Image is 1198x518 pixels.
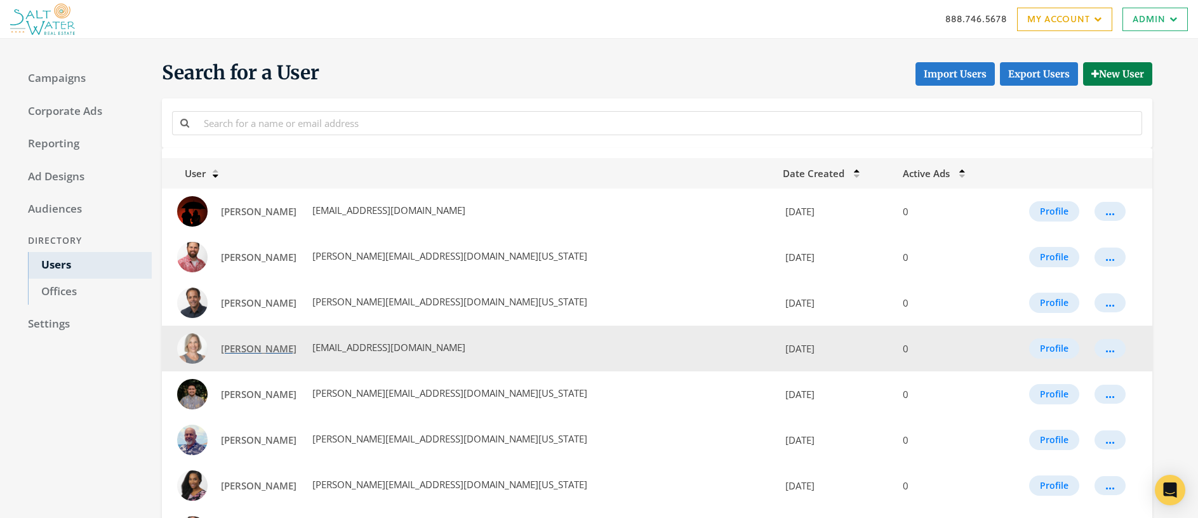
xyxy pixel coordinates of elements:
[895,280,994,326] td: 0
[1105,348,1115,349] div: ...
[15,65,152,92] a: Campaigns
[310,341,465,354] span: [EMAIL_ADDRESS][DOMAIN_NAME]
[1105,394,1115,395] div: ...
[1029,430,1079,450] button: Profile
[1029,293,1079,313] button: Profile
[15,196,152,223] a: Audiences
[221,205,296,218] span: [PERSON_NAME]
[15,164,152,190] a: Ad Designs
[15,229,152,253] div: Directory
[895,189,994,234] td: 0
[1029,338,1079,359] button: Profile
[196,111,1142,135] input: Search for a name or email address
[915,62,995,86] button: Import Users
[177,425,208,455] img: Gregory Dencker profile
[1105,485,1115,486] div: ...
[1155,475,1185,505] div: Open Intercom Messenger
[775,417,895,463] td: [DATE]
[783,167,844,180] span: Date Created
[1095,248,1126,267] button: ...
[775,280,895,326] td: [DATE]
[15,311,152,338] a: Settings
[1029,247,1079,267] button: Profile
[775,234,895,280] td: [DATE]
[221,388,296,401] span: [PERSON_NAME]
[1083,62,1152,86] button: New User
[310,432,587,445] span: [PERSON_NAME][EMAIL_ADDRESS][DOMAIN_NAME][US_STATE]
[1029,201,1079,222] button: Profile
[221,296,296,309] span: [PERSON_NAME]
[177,333,208,364] img: Dianne L Moore profile
[1029,384,1079,404] button: Profile
[310,249,587,262] span: [PERSON_NAME][EMAIL_ADDRESS][DOMAIN_NAME][US_STATE]
[162,60,319,86] span: Search for a User
[213,291,305,315] a: [PERSON_NAME]
[1095,293,1126,312] button: ...
[221,479,296,492] span: [PERSON_NAME]
[1095,385,1126,404] button: ...
[1095,339,1126,358] button: ...
[177,470,208,501] img: Hannah Campbell profile
[310,478,587,491] span: [PERSON_NAME][EMAIL_ADDRESS][DOMAIN_NAME][US_STATE]
[177,379,208,409] img: Dustin Malalsemal profile
[1095,476,1126,495] button: ...
[1105,439,1115,441] div: ...
[1017,8,1112,31] a: My Account
[310,204,465,216] span: [EMAIL_ADDRESS][DOMAIN_NAME]
[895,417,994,463] td: 0
[903,167,950,180] span: Active Ads
[945,12,1007,25] a: 888.746.5678
[775,189,895,234] td: [DATE]
[177,288,208,318] img: Derek Trapp profile
[15,131,152,157] a: Reporting
[213,200,305,223] a: [PERSON_NAME]
[28,252,152,279] a: Users
[775,463,895,508] td: [DATE]
[213,383,305,406] a: [PERSON_NAME]
[310,387,587,399] span: [PERSON_NAME][EMAIL_ADDRESS][DOMAIN_NAME][US_STATE]
[895,326,994,371] td: 0
[180,118,189,128] i: Search for a name or email address
[310,295,587,308] span: [PERSON_NAME][EMAIL_ADDRESS][DOMAIN_NAME][US_STATE]
[1105,211,1115,212] div: ...
[15,98,152,125] a: Corporate Ads
[177,196,208,227] img: Allen Moore profile
[221,342,296,355] span: [PERSON_NAME]
[213,428,305,452] a: [PERSON_NAME]
[1095,202,1126,221] button: ...
[213,474,305,498] a: [PERSON_NAME]
[895,234,994,280] td: 0
[177,242,208,272] img: Daniel Thompson profile
[1029,475,1079,496] button: Profile
[1105,256,1115,258] div: ...
[213,337,305,361] a: [PERSON_NAME]
[775,326,895,371] td: [DATE]
[221,434,296,446] span: [PERSON_NAME]
[170,167,206,180] span: User
[28,279,152,305] a: Offices
[10,3,75,35] img: Adwerx
[213,246,305,269] a: [PERSON_NAME]
[1000,62,1078,86] a: Export Users
[895,371,994,417] td: 0
[895,463,994,508] td: 0
[1105,302,1115,303] div: ...
[221,251,296,263] span: [PERSON_NAME]
[775,371,895,417] td: [DATE]
[1122,8,1188,31] a: Admin
[1095,430,1126,449] button: ...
